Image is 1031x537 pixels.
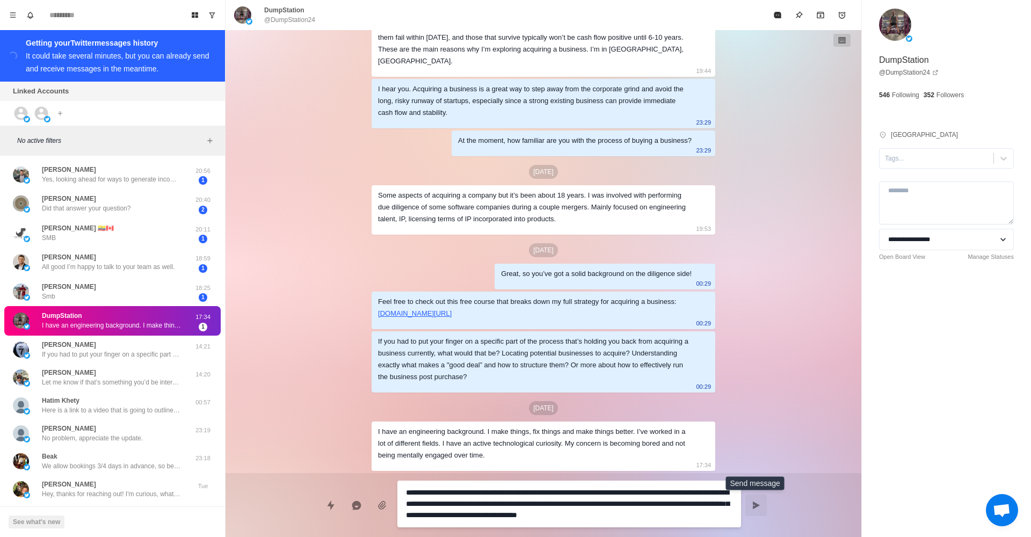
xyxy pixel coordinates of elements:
[13,342,29,358] img: picture
[42,252,96,262] p: [PERSON_NAME]
[190,313,216,322] p: 17:34
[879,54,929,67] p: DumpStation
[13,284,29,300] img: picture
[42,424,96,433] p: [PERSON_NAME]
[13,195,29,212] img: picture
[372,495,393,516] button: Add media
[24,352,30,359] img: picture
[17,136,204,146] p: No active filters
[13,397,29,413] img: picture
[264,15,315,25] p: @DumpStation24
[13,225,29,241] img: picture
[529,165,558,179] p: [DATE]
[13,86,69,97] p: Linked Accounts
[936,90,964,100] p: Followers
[190,454,216,463] p: 23:18
[199,293,207,302] span: 1
[199,206,207,214] span: 2
[42,489,181,499] p: Hey, thanks for reaching out! I'm curious, what ultimately has you interested in acquiring a cash...
[924,90,934,100] p: 352
[264,5,304,15] p: DumpStation
[190,370,216,379] p: 14:20
[378,83,692,119] div: I hear you. Acquiring a business is a great way to step away from the corporate grind and avoid t...
[199,264,207,273] span: 1
[378,190,692,225] div: Some aspects of acquiring a company but it’s been about 18 years. I was involved with performing ...
[42,461,181,471] p: We allow bookings 3/4 days in advance, so be sure to keep an eye on the link!
[24,265,30,271] img: picture
[42,396,79,405] p: Hatim Khety
[42,165,96,175] p: [PERSON_NAME]
[320,495,342,516] button: Quick replies
[4,6,21,24] button: Menu
[204,134,216,147] button: Add filters
[42,194,96,204] p: [PERSON_NAME]
[42,340,96,350] p: [PERSON_NAME]
[204,6,221,24] button: Show unread conversations
[906,35,912,42] img: picture
[24,116,30,122] img: picture
[234,6,251,24] img: picture
[21,6,39,24] button: Notifications
[42,175,181,184] p: Yes, looking ahead for ways to generate income as I aim to retire my W-2 job in a year or two.
[24,464,30,470] img: picture
[42,433,143,443] p: No problem, appreciate the update.
[879,9,911,41] img: picture
[190,482,216,491] p: Tue
[378,336,692,383] div: If you had to put your finger on a specific part of the process that’s holding you back from acqu...
[54,107,67,120] button: Add account
[968,252,1014,262] a: Manage Statuses
[42,405,181,415] p: Here is a link to a video that is going to outline in more depth, what we do and how we can help,...
[378,309,452,317] a: [DOMAIN_NAME][URL]
[190,342,216,351] p: 14:21
[24,294,30,301] img: picture
[190,166,216,176] p: 20:56
[378,426,692,461] div: I have an engineering background. I make things, fix things and make things better. I’ve worked i...
[199,235,207,243] span: 1
[9,516,64,528] button: See what's new
[42,368,96,378] p: [PERSON_NAME]
[42,204,130,213] p: Did that answer your question?
[24,177,30,184] img: picture
[190,225,216,234] p: 20:11
[42,452,57,461] p: Beak
[42,223,114,233] p: [PERSON_NAME] 🇪🇨🇨🇦
[199,323,207,331] span: 1
[879,90,890,100] p: 546
[186,6,204,24] button: Board View
[190,426,216,435] p: 23:19
[696,117,711,128] p: 23:29
[696,278,711,289] p: 00:29
[696,317,711,329] p: 00:29
[42,233,56,243] p: SMB
[696,381,711,393] p: 00:29
[378,296,692,320] div: Feel free to check out this free course that breaks down my full strategy for acquiring a business:
[24,323,30,330] img: picture
[190,398,216,407] p: 00:57
[24,380,30,387] img: picture
[42,480,96,489] p: [PERSON_NAME]
[42,378,181,387] p: Let me know if that’s something you’d be interested in and I can set you up on a call with my con...
[26,37,212,49] div: Getting your Twitter messages history
[891,130,958,140] p: [GEOGRAPHIC_DATA]
[501,268,692,280] div: Great, so you’ve got a solid background on the diligence side!
[13,313,29,329] img: picture
[24,206,30,213] img: picture
[810,4,831,26] button: Archive
[13,481,29,497] img: picture
[199,176,207,185] span: 1
[24,236,30,242] img: picture
[879,252,925,262] a: Open Board View
[190,284,216,293] p: 18:25
[44,116,50,122] img: picture
[346,495,367,516] button: Reply with AI
[529,401,558,415] p: [DATE]
[190,254,216,263] p: 18:59
[986,494,1018,526] a: Open chat
[24,492,30,498] img: picture
[892,90,919,100] p: Following
[42,350,181,359] p: If you had to put your finger on a specific part of the process that’s holding you back from acqu...
[788,4,810,26] button: Pin
[42,292,55,301] p: Smb
[42,311,82,321] p: DumpStation
[745,495,767,516] button: Send message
